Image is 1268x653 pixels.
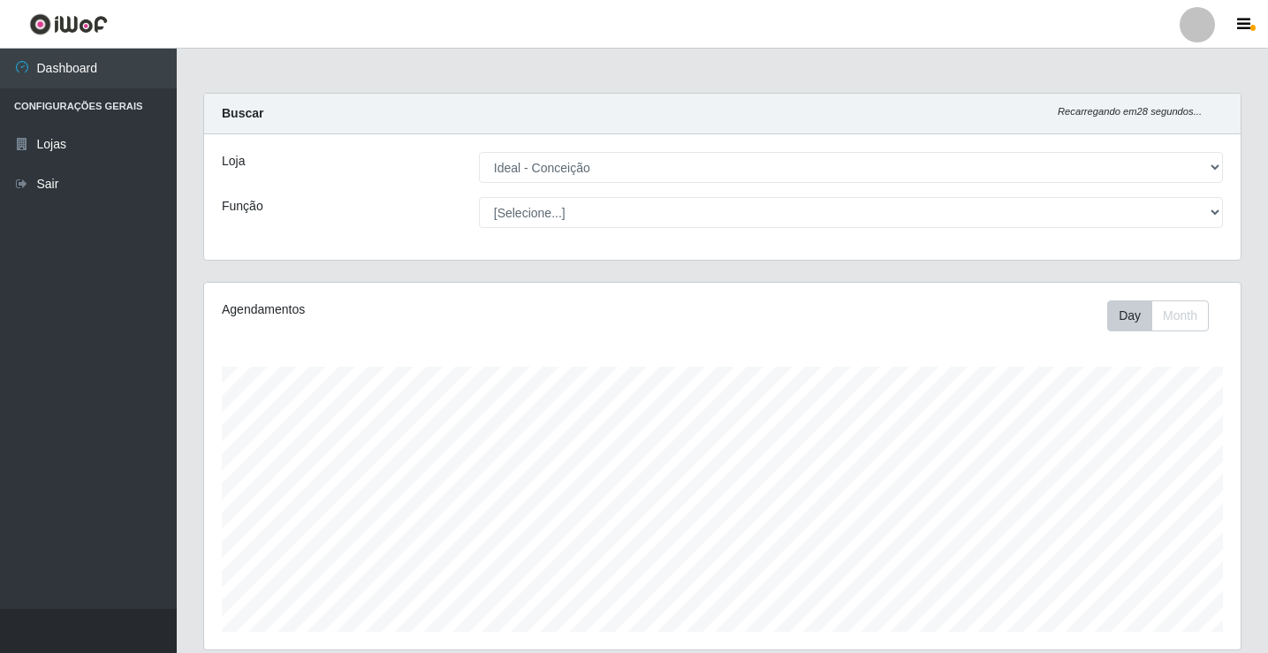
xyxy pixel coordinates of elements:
[1107,300,1152,331] button: Day
[222,152,245,171] label: Loja
[222,106,263,120] strong: Buscar
[1107,300,1209,331] div: First group
[222,197,263,216] label: Função
[222,300,624,319] div: Agendamentos
[1107,300,1223,331] div: Toolbar with button groups
[1151,300,1209,331] button: Month
[1058,106,1202,117] i: Recarregando em 28 segundos...
[29,13,108,35] img: CoreUI Logo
